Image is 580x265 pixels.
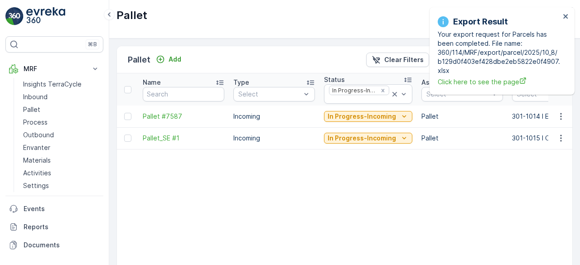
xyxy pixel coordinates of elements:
div: In Progress-Incoming [329,86,377,95]
a: Pallet [19,103,103,116]
p: Insights TerraCycle [23,80,82,89]
div: Toggle Row Selected [124,113,131,120]
button: Add [152,54,185,65]
button: close [563,13,569,21]
p: MRF [24,64,85,73]
p: Pallet [23,105,40,114]
p: Incoming [233,134,315,143]
p: Status [324,75,345,84]
div: Remove In Progress-Incoming [378,87,388,94]
p: Clear Filters [384,55,424,64]
p: Select [238,90,301,99]
p: Type [233,78,249,87]
p: Envanter [23,143,50,152]
p: Name [143,78,161,87]
a: Insights TerraCycle [19,78,103,91]
div: Toggle Row Selected [124,135,131,142]
a: Outbound [19,129,103,141]
img: logo [5,7,24,25]
button: MRF [5,60,103,78]
input: Search [143,87,224,101]
p: In Progress-Incoming [328,112,396,121]
p: In Progress-Incoming [328,134,396,143]
p: Your export request for Parcels has been completed. File name: 360/114/MRF/export/parcel/2025/10_... [438,30,560,75]
a: Documents [5,236,103,254]
a: Pallet_SE #1 [143,134,224,143]
a: Reports [5,218,103,236]
p: Process [23,118,48,127]
p: Pallet [116,8,147,23]
a: Events [5,200,103,218]
button: Clear Filters [366,53,429,67]
a: Activities [19,167,103,179]
a: Envanter [19,141,103,154]
p: Incoming [233,112,315,121]
p: Pallet [421,112,503,121]
p: Settings [23,181,49,190]
p: Outbound [23,130,54,140]
p: Add [169,55,181,64]
p: ⌘B [88,41,97,48]
a: Materials [19,154,103,167]
a: Click here to see the page [438,77,560,87]
a: Inbound [19,91,103,103]
a: Pallet #7587 [143,112,224,121]
p: Select [426,90,489,99]
a: Settings [19,179,103,192]
p: Activities [23,169,51,178]
p: Documents [24,241,100,250]
p: Pallet [128,53,150,66]
p: Export Result [453,15,508,28]
img: logo_light-DOdMpM7g.png [26,7,65,25]
button: In Progress-Incoming [324,133,412,144]
p: Inbound [23,92,48,101]
p: Reports [24,222,100,231]
p: Pallet [421,134,503,143]
p: Materials [23,156,51,165]
button: In Progress-Incoming [324,111,412,122]
p: Events [24,204,100,213]
a: Process [19,116,103,129]
p: Asset Type [421,78,458,87]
